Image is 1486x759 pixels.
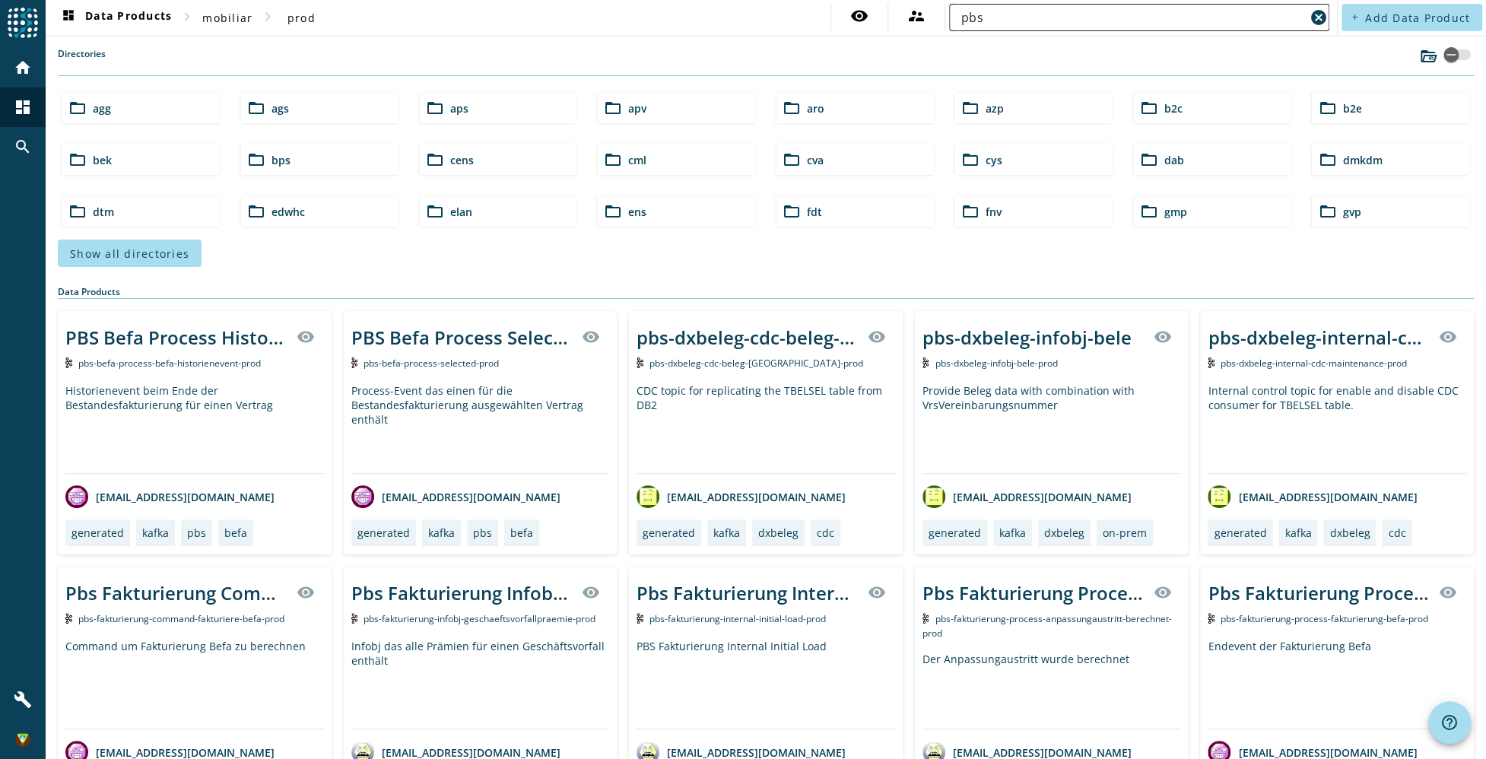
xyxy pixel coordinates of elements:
[364,357,499,370] span: Kafka Topic: pbs-befa-process-selected-prod
[1140,202,1158,221] mat-icon: folder_open
[783,151,801,169] mat-icon: folder_open
[1208,383,1466,473] div: Internal control topic for enable and disable CDC consumer for TBELSEL table.
[986,101,1004,116] span: azp
[65,383,324,473] div: Historienevent beim Ende der Bestandesfakturierung für einen Vertrag
[868,328,886,346] mat-icon: visibility
[637,485,846,508] div: [EMAIL_ADDRESS][DOMAIN_NAME]
[1208,485,1417,508] div: [EMAIL_ADDRESS][DOMAIN_NAME]
[1140,99,1158,117] mat-icon: folder_open
[637,485,659,508] img: avatar
[142,526,169,540] div: kafka
[1342,153,1382,167] span: dmkdm
[1329,526,1370,540] div: dxbeleg
[59,8,78,27] mat-icon: dashboard
[961,151,980,169] mat-icon: folder_open
[1153,583,1171,602] mat-icon: visibility
[78,612,284,625] span: Kafka Topic: pbs-fakturierung-command-fakturiere-befa-prod
[351,325,573,350] div: PBS Befa Process Selected
[93,101,111,116] span: agg
[53,4,178,31] button: Data Products
[922,612,1172,640] span: Kafka Topic: pbs-fakturierung-process-anpassungaustritt-berechnet-prod
[351,485,560,508] div: [EMAIL_ADDRESS][DOMAIN_NAME]
[1103,526,1147,540] div: on-prem
[271,101,289,116] span: ags
[196,4,259,31] button: mobiliar
[247,202,265,221] mat-icon: folder_open
[1214,526,1266,540] div: generated
[986,153,1002,167] span: cys
[297,328,315,346] mat-icon: visibility
[426,151,444,169] mat-icon: folder_open
[929,526,981,540] div: generated
[58,47,106,75] label: Directories
[8,8,38,38] img: spoud-logo.svg
[986,205,1002,219] span: fnv
[15,732,30,747] img: 11564d625e1ef81f76cd95267eaef640
[1164,153,1184,167] span: dab
[271,205,305,219] span: edwhc
[65,325,287,350] div: PBS Befa Process Historienevent
[428,526,455,540] div: kafka
[922,613,929,624] img: Kafka Topic: pbs-fakturierung-process-anpassungaustritt-berechnet-prod
[1342,205,1361,219] span: gvp
[1342,4,1482,31] button: Add Data Product
[922,485,1132,508] div: [EMAIL_ADDRESS][DOMAIN_NAME]
[450,101,468,116] span: aps
[68,151,87,169] mat-icon: folder_open
[1164,101,1183,116] span: b2c
[277,4,325,31] button: prod
[628,153,646,167] span: cml
[14,691,32,709] mat-icon: build
[922,580,1145,605] div: Pbs Fakturierung Process Anpassungaustritt durchgeführt
[1208,639,1466,729] div: Endevent der Fakturierung Befa
[604,151,622,169] mat-icon: folder_open
[1208,357,1215,368] img: Kafka Topic: pbs-dxbeleg-internal-cdc-maintenance-prod
[961,202,980,221] mat-icon: folder_open
[1221,357,1407,370] span: Kafka Topic: pbs-dxbeleg-internal-cdc-maintenance-prod
[351,383,610,473] div: Process-Event das einen für die Bestandesfakturierung ausgewählten Vertrag enthält
[643,526,695,540] div: generated
[71,526,124,540] div: generated
[1221,612,1428,625] span: Kafka Topic: pbs-fakturierung-process-fakturierung-befa-prod
[961,99,980,117] mat-icon: folder_open
[202,11,252,25] span: mobiliar
[351,485,374,508] img: avatar
[1318,99,1336,117] mat-icon: folder_open
[65,357,72,368] img: Kafka Topic: pbs-befa-process-befa-historienevent-prod
[637,357,643,368] img: Kafka Topic: pbs-dxbeleg-cdc-beleg-tbelsel-prod
[713,526,740,540] div: kafka
[65,639,324,729] div: Command um Fakturierung Befa zu berechnen
[922,485,945,508] img: avatar
[807,101,824,116] span: aro
[868,583,886,602] mat-icon: visibility
[807,153,824,167] span: cva
[14,138,32,156] mat-icon: search
[65,485,88,508] img: avatar
[271,153,291,167] span: bps
[14,98,32,116] mat-icon: dashboard
[1351,13,1359,21] mat-icon: add
[259,8,277,26] mat-icon: chevron_right
[65,613,72,624] img: Kafka Topic: pbs-fakturierung-command-fakturiere-befa-prod
[93,205,114,219] span: dtm
[1208,485,1230,508] img: avatar
[351,357,358,368] img: Kafka Topic: pbs-befa-process-selected-prod
[907,7,926,25] mat-icon: supervisor_account
[450,153,474,167] span: cens
[922,383,1181,473] div: Provide Beleg data with combination with VrsVereinbarungsnummer
[1310,8,1328,27] mat-icon: cancel
[1153,328,1171,346] mat-icon: visibility
[1208,580,1430,605] div: Pbs Fakturierung Process Fakturierung Befa
[287,11,316,25] span: prod
[1284,526,1311,540] div: kafka
[807,205,822,219] span: fdt
[637,383,895,473] div: CDC topic for replicating the TBELSEL table from DB2
[1208,325,1430,350] div: pbs-dxbeleg-internal-cdc-maintenance
[178,8,196,26] mat-icon: chevron_right
[637,325,859,350] div: pbs-dxbeleg-cdc-beleg-[GEOGRAPHIC_DATA]
[1439,328,1457,346] mat-icon: visibility
[357,526,410,540] div: generated
[637,580,859,605] div: Pbs Fakturierung Internal Initial Load
[1208,613,1215,624] img: Kafka Topic: pbs-fakturierung-process-fakturierung-befa-prod
[922,357,929,368] img: Kafka Topic: pbs-dxbeleg-infobj-bele-prod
